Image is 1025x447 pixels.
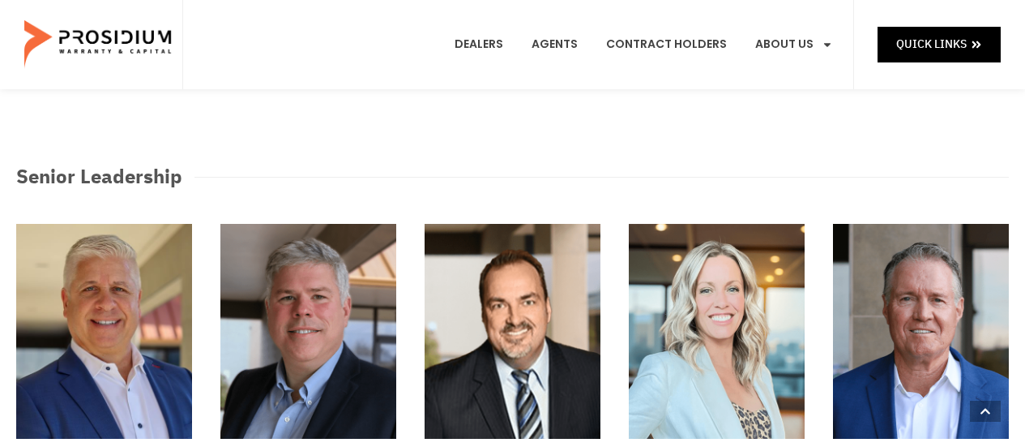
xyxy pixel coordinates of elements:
h3: Senior Leadership [16,162,182,191]
nav: Menu [442,15,845,75]
a: Dealers [442,15,515,75]
a: Quick Links [878,27,1001,62]
a: About Us [743,15,845,75]
span: Quick Links [896,34,967,54]
a: Contract Holders [594,15,739,75]
a: Agents [519,15,590,75]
